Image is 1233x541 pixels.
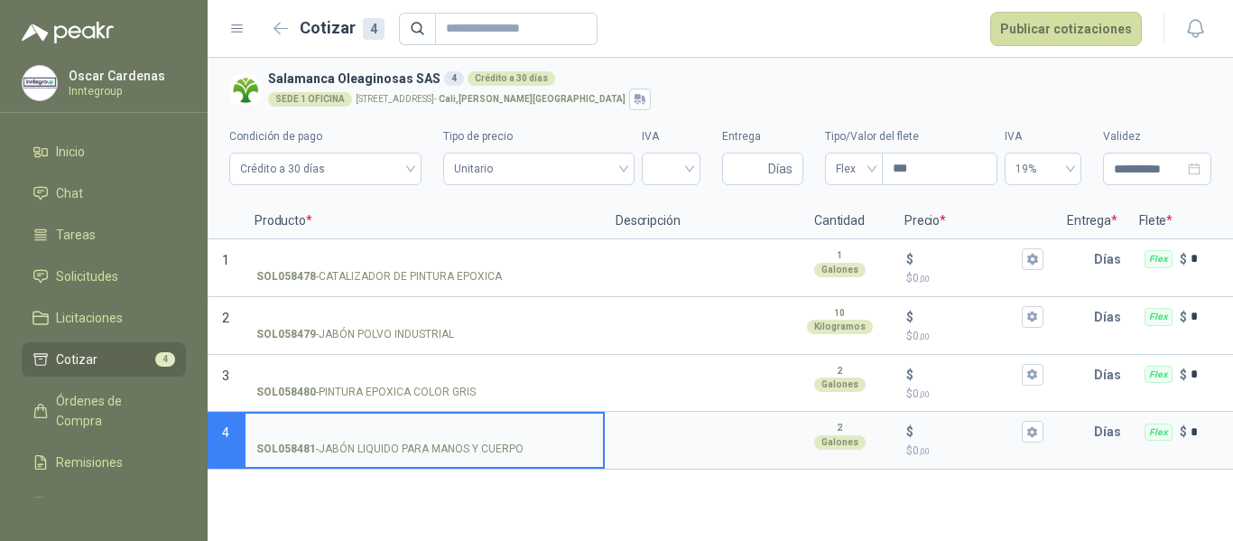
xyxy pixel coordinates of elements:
div: Crédito a 30 días [468,71,555,86]
p: $ [906,249,913,269]
span: 0 [913,444,930,457]
span: 4 [222,425,229,440]
span: Remisiones [56,452,123,472]
span: 0 [913,330,930,342]
p: $ [1180,422,1187,442]
p: $ [906,365,913,385]
span: Días [768,154,793,184]
span: Cotizar [56,350,97,369]
p: Días [1094,299,1128,335]
p: - PINTURA EPOXICA COLOR GRIS [256,384,476,401]
p: Descripción [605,203,785,239]
div: Galones [814,263,866,277]
div: SEDE 1 OFICINA [268,92,352,107]
span: Crédito a 30 días [240,155,411,182]
a: Licitaciones [22,301,186,335]
img: Logo peakr [22,22,114,43]
span: Flex [836,155,872,182]
label: Entrega [722,128,803,145]
div: Kilogramos [807,320,873,334]
span: 0 [913,272,930,284]
p: Inntegroup [69,86,181,97]
p: $ [906,328,1043,345]
div: 4 [363,18,385,40]
p: Cantidad [785,203,894,239]
span: Chat [56,183,83,203]
span: Unitario [454,155,623,182]
a: Solicitudes [22,259,186,294]
p: $ [906,386,1043,403]
input: SOL058481-JABÓN LIQUIDO PARA MANOS Y CUERPO [256,425,592,439]
input: $$0,00 [917,425,1018,439]
span: Licitaciones [56,308,123,328]
button: $$0,00 [1022,248,1043,270]
p: $ [906,443,1043,460]
span: 0 [913,387,930,400]
p: $ [1180,249,1187,269]
span: 1 [222,253,229,267]
div: Galones [814,378,866,392]
span: Órdenes de Compra [56,391,169,431]
a: Chat [22,176,186,210]
label: Tipo/Valor del flete [825,128,997,145]
span: ,00 [919,274,930,284]
p: 10 [834,306,845,321]
span: 3 [222,368,229,383]
p: $ [1180,307,1187,327]
div: Galones [814,435,866,450]
p: $ [906,270,1043,287]
input: $$0,00 [917,368,1018,381]
p: 1 [837,248,842,263]
h3: Salamanca Oleaginosas SAS [268,69,1204,89]
a: Tareas [22,218,186,252]
img: Company Logo [229,74,261,106]
a: Órdenes de Compra [22,384,186,438]
label: Validez [1103,128,1211,145]
a: Remisiones [22,445,186,480]
p: $ [906,307,913,327]
strong: SOL058479 [256,326,316,343]
p: - JABÓN LIQUIDO PARA MANOS Y CUERPO [256,441,524,458]
span: ,00 [919,389,930,399]
p: Oscar Cardenas [69,70,181,82]
button: Publicar cotizaciones [990,12,1142,46]
a: Inicio [22,135,186,169]
img: Company Logo [23,66,57,100]
span: Inicio [56,142,85,162]
strong: SOL058480 [256,384,316,401]
p: 2 [837,364,842,378]
p: Producto [244,203,605,239]
h2: Cotizar [300,15,385,41]
strong: SOL058481 [256,441,316,458]
span: ,00 [919,446,930,456]
label: IVA [1005,128,1081,145]
a: Configuración [22,487,186,521]
span: ,00 [919,331,930,341]
p: Precio [894,203,1056,239]
label: IVA [642,128,700,145]
span: 4 [155,352,175,367]
p: Días [1094,241,1128,277]
label: Condición de pago [229,128,422,145]
input: $$0,00 [917,310,1018,323]
p: - JABÓN POLVO INDUSTRIAL [256,326,454,343]
input: SOL058479-JABÓN POLVO INDUSTRIAL [256,311,592,324]
p: $ [1180,365,1187,385]
div: Flex [1145,366,1173,384]
p: $ [906,422,913,442]
label: Tipo de precio [443,128,634,145]
p: Días [1094,357,1128,393]
button: $$0,00 [1022,364,1043,386]
p: [STREET_ADDRESS] - [356,95,626,104]
div: Flex [1145,250,1173,268]
a: Cotizar4 [22,342,186,377]
span: Tareas [56,225,96,245]
div: 4 [444,71,464,86]
span: Configuración [56,494,135,514]
span: 2 [222,311,229,325]
input: SOL058478-CATALIZADOR DE PINTURA EPOXICA [256,253,592,266]
span: Solicitudes [56,266,118,286]
strong: SOL058478 [256,268,316,285]
p: 2 [837,421,842,435]
input: $$0,00 [917,252,1018,266]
